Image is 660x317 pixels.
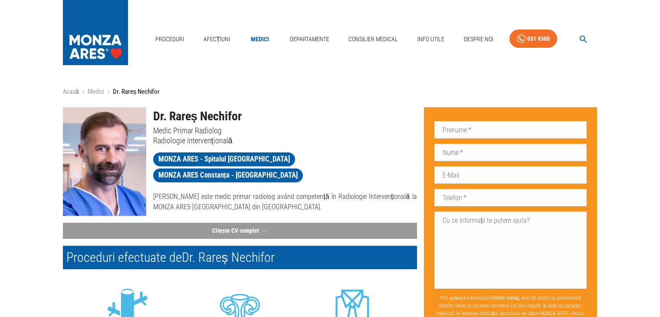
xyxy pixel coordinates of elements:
span: MONZA ARES Constanța - [GEOGRAPHIC_DATA] [153,170,303,181]
a: Afecțiuni [200,30,234,48]
li: › [82,87,84,97]
a: Consilier Medical [345,30,401,48]
p: Medic Primar Radiolog [153,125,417,135]
a: MONZA ARES - Spitalul [GEOGRAPHIC_DATA] [153,152,295,166]
a: Departamente [286,30,333,48]
a: Acasă [63,88,79,96]
img: Dr. Rareș Nechifor [63,107,146,216]
b: Trimite mesaj [490,295,519,301]
a: Medici [88,88,104,96]
h1: Dr. Rareș Nechifor [153,107,417,125]
span: MONZA ARES - Spitalul [GEOGRAPHIC_DATA] [153,154,295,165]
a: Despre Noi [460,30,497,48]
a: MONZA ARES Constanța - [GEOGRAPHIC_DATA] [153,168,303,182]
a: Proceduri [152,30,187,48]
a: Medici [246,30,274,48]
p: Radiologie intervențională [153,135,417,145]
h2: Proceduri efectuate de Dr. Rareș Nechifor [63,246,417,269]
a: 031 9300 [509,30,557,48]
div: 031 9300 [527,33,550,44]
nav: breadcrumb [63,87,598,97]
p: [PERSON_NAME] este medic primar radiolog având competență în Radiologie Intervențională la MONZA ... [153,192,417,212]
p: Dr. Rareș Nechifor [113,87,160,97]
button: Citește CV complet [63,223,417,239]
a: Info Utile [414,30,448,48]
li: › [108,87,109,97]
